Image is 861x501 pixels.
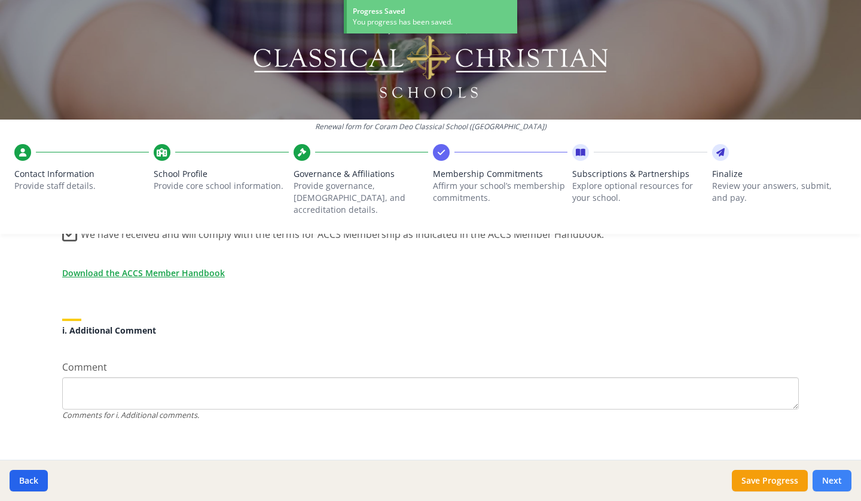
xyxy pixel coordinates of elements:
[62,219,604,245] label: We have received and will comply with the terms for ACCS Membership as indicated in the ACCS Memb...
[154,180,288,192] p: Provide core school information.
[433,168,567,180] span: Membership Commitments
[732,470,808,491] button: Save Progress
[62,326,799,335] h5: i. Additional Comment
[10,470,48,491] button: Back
[62,267,225,279] a: Download the ACCS Member Handbook
[14,168,149,180] span: Contact Information
[353,6,511,17] div: Progress Saved
[712,168,847,180] span: Finalize
[294,168,428,180] span: Governance & Affiliations
[572,180,707,204] p: Explore optional resources for your school.
[154,168,288,180] span: School Profile
[62,361,107,374] span: Comment
[353,17,511,28] div: You progress has been saved.
[62,410,799,421] div: Comments for i. Additional comments.
[294,180,428,216] p: Provide governance, [DEMOGRAPHIC_DATA], and accreditation details.
[433,180,567,204] p: Affirm your school’s membership commitments.
[14,180,149,192] p: Provide staff details.
[252,18,610,102] img: Logo
[572,168,707,180] span: Subscriptions & Partnerships
[813,470,851,491] button: Next
[712,180,847,204] p: Review your answers, submit, and pay.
